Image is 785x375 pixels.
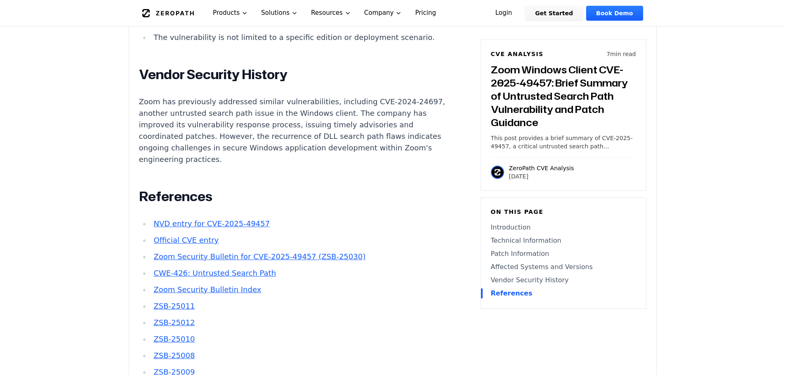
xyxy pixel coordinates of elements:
[153,252,365,261] a: Zoom Security Bulletin for CVE-2025-49457 (ZSB-25030)
[491,50,544,58] h6: CVE Analysis
[153,269,276,277] a: CWE-426: Untrusted Search Path
[153,351,195,360] a: ZSB-25008
[139,96,446,165] p: Zoom has previously addressed similar vulnerabilities, including CVE-2024-24697, another untruste...
[491,208,636,216] h6: On this page
[491,275,636,285] a: Vendor Security History
[491,166,504,179] img: ZeroPath CVE Analysis
[525,6,583,21] a: Get Started
[153,302,195,310] a: ZSB-25011
[491,134,636,150] p: This post provides a brief summary of CVE-2025-49457, a critical untrusted search path vulnerabil...
[153,219,269,228] a: NVD entry for CVE-2025-49457
[509,172,574,180] p: [DATE]
[606,50,636,58] p: 7 min read
[153,318,195,327] a: ZSB-25012
[586,6,643,21] a: Book Demo
[509,164,574,172] p: ZeroPath CVE Analysis
[491,63,636,129] h3: Zoom Windows Client CVE-2025-49457: Brief Summary of Untrusted Search Path Vulnerability and Patc...
[151,32,446,43] li: The vulnerability is not limited to a specific edition or deployment scenario.
[491,223,636,232] a: Introduction
[139,66,446,83] h2: Vendor Security History
[491,262,636,272] a: Affected Systems and Versions
[491,249,636,259] a: Patch Information
[153,335,195,343] a: ZSB-25010
[491,288,636,298] a: References
[491,236,636,246] a: Technical Information
[486,6,522,21] a: Login
[153,236,219,244] a: Official CVE entry
[153,285,261,294] a: Zoom Security Bulletin Index
[139,188,446,205] h2: References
